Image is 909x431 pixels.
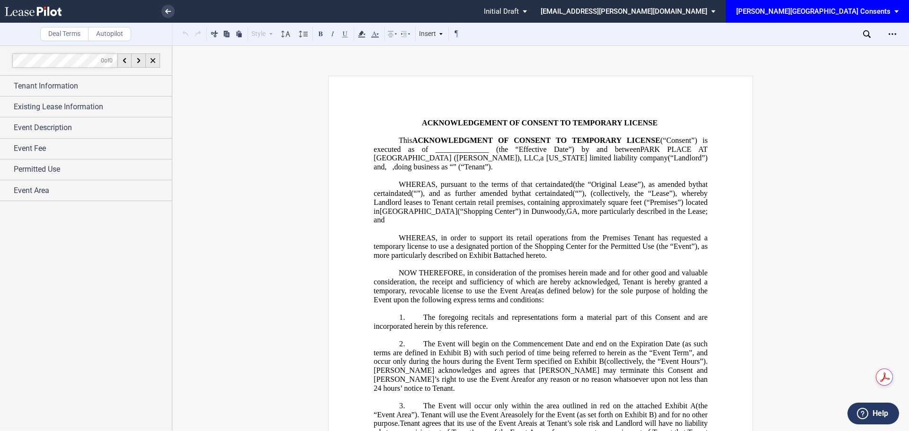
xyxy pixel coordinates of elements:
[565,207,567,215] span: ,
[847,403,899,424] button: Help
[14,164,60,175] span: Permitted Use
[461,163,492,171] span: “Tenant”).
[374,375,709,392] span: for any reason or no reason whatsoever upon not less than 24
[412,136,660,145] span: ACKNOWLEDGMENT OF CONSENT TO TEMPORARY LICENSE
[567,207,578,215] span: GA
[374,269,709,295] span: NOW THEREFORE, in consideration of the promises herein made and for other good and valuable consi...
[538,154,540,162] span: ,
[399,136,412,145] span: This
[499,251,547,260] span: attached hereto.
[221,28,232,39] button: Copy
[399,313,405,322] span: 1.
[531,207,565,215] span: Dunwoody
[418,28,445,40] div: Insert
[374,313,709,330] span: The foregoing recitals and representations form a material part of this Consent and are incorpora...
[423,402,687,410] span: The Event will occur only within the area outlined in red on the attached Exhibit
[411,410,418,419] span: ”)
[374,180,709,197] span: that certain dated (“ ”)
[417,410,515,419] span: . Tenant will use the Event Area
[394,163,453,171] span: doing business as “
[457,207,529,215] span: (“Shopping Center”) in
[14,101,103,113] span: Existing Lease Information
[422,118,658,127] span: ACKNOWLEDGEMENT OF CONSENT TO TEMPORARY LICENSE
[649,410,654,419] a: B
[493,251,499,260] a: B
[374,154,709,171] span: (“Landlord”) and
[374,340,709,357] span: The Event will begin on the Commencement Date and end on the Expiration Date (as such terms are d...
[315,28,326,39] button: Bold
[589,154,668,162] span: limited liability company
[109,57,113,63] span: 0
[101,57,104,63] span: 0
[399,180,556,189] span: WHEREAS, pursuant to the terms of that certain
[515,410,647,419] span: solely for the Event (as set forth on Exhibit
[40,27,89,41] label: Deal Terms
[374,287,709,304] span: (as defined below) for the sole purpose of holding the Event upon the following express terms and...
[101,57,113,63] span: of
[209,28,220,39] button: Cut
[519,189,584,198] span: that certain dated (“ ”)
[736,7,891,16] div: [PERSON_NAME][GEOGRAPHIC_DATA] Consents
[339,28,351,39] button: Underline
[484,7,519,16] span: Initial Draft
[374,145,709,162] span: PARK PLACE AT [GEOGRAPHIC_DATA] ([PERSON_NAME]), LLC
[233,28,245,39] button: Paste
[463,348,469,357] a: B
[690,402,696,410] a: A
[383,384,454,392] span: hours’ notice to Tenant.
[327,28,339,39] button: Italic
[14,185,49,196] span: Event Area
[599,357,604,366] a: B
[453,163,461,171] span: ” (
[873,407,888,420] label: Help
[374,136,709,153] span: (“Consent”) is executed as of ______________ (the “Effective Date”) by and between
[374,233,709,259] span: WHEREAS, in order to support its retail operations from the Premises Tenant has requested a tempo...
[451,28,462,39] button: Toggle Control Characters
[14,143,46,154] span: Event Fee
[14,80,78,92] span: Tenant Information
[399,402,405,410] span: 3.
[423,189,519,198] span: , and as further amended by
[584,189,675,198] span: , (collectively, the “Lease”)
[556,180,573,189] span: dated
[374,207,709,224] span: , more particularly described in the Lease; and
[374,189,709,206] span: , whereby Landlord leases to Tenant certain retail premises, containing approximately
[400,419,532,428] span: Tenant agrees that its use of the Event Area
[374,357,709,383] span: (collectively, the “Event Hours”). [PERSON_NAME] acknowledges and agrees that [PERSON_NAME] may t...
[374,410,709,427] span: ) and for no other purpose.
[540,154,544,162] span: a
[14,122,72,133] span: Event Description
[399,340,405,348] span: 2.
[88,27,131,41] label: Autopilot
[374,402,709,419] span: (the “Event Area
[546,154,587,162] span: [US_STATE]
[885,26,900,42] div: Open Lease options menu
[374,198,709,215] span: square feet (“Premises”) located in
[392,163,394,171] span: ,
[573,180,696,189] span: (the “Original Lease”), as amended by
[385,163,387,171] span: ,
[374,348,709,365] span: ) with such period of time being referred to herein as the “Event Term”, and occur only during th...
[380,207,457,215] span: [GEOGRAPHIC_DATA]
